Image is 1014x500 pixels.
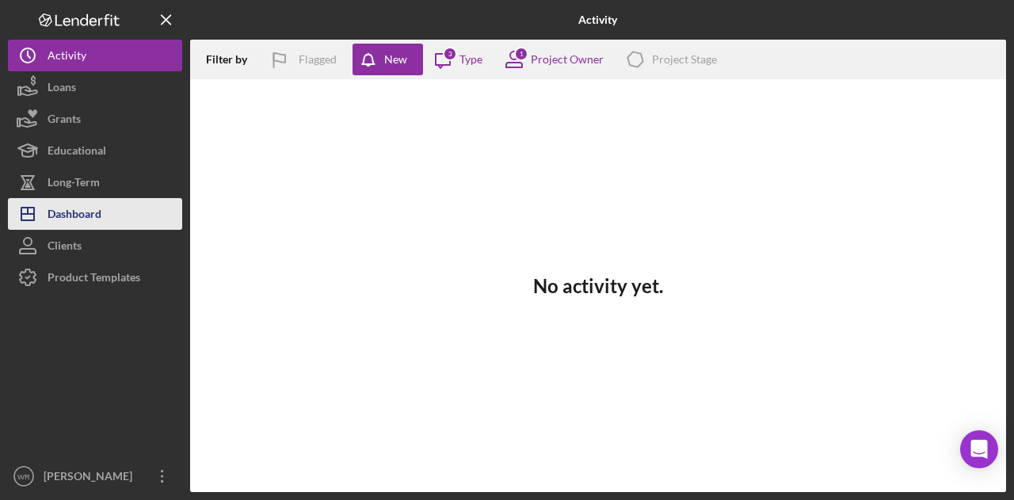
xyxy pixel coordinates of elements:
text: WR [17,472,30,481]
button: Activity [8,40,182,71]
div: Open Intercom Messenger [960,430,998,468]
button: WR[PERSON_NAME] [8,460,182,492]
div: Product Templates [48,261,140,297]
div: Long-Term [48,166,100,202]
button: Clients [8,230,182,261]
h3: No activity yet. [533,275,663,297]
button: Grants [8,103,182,135]
b: Activity [578,13,617,26]
div: Activity [48,40,86,75]
div: Project Owner [531,53,604,66]
div: Dashboard [48,198,101,234]
div: Clients [48,230,82,265]
div: Type [459,53,482,66]
button: Dashboard [8,198,182,230]
div: 1 [514,47,528,61]
button: New [353,44,423,75]
button: Product Templates [8,261,182,293]
button: Educational [8,135,182,166]
div: 3 [443,47,457,61]
button: Loans [8,71,182,103]
div: [PERSON_NAME] [40,460,143,496]
div: Project Stage [652,53,717,66]
div: New [384,44,407,75]
div: Flagged [299,44,337,75]
div: Loans [48,71,76,107]
div: Grants [48,103,81,139]
div: Filter by [206,53,259,66]
button: Long-Term [8,166,182,198]
div: Educational [48,135,106,170]
button: Flagged [259,44,353,75]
